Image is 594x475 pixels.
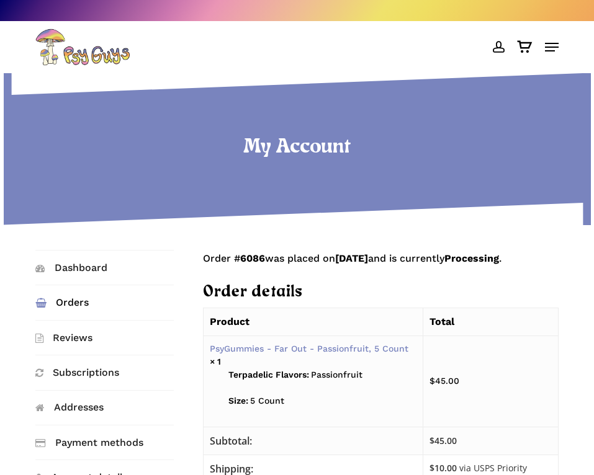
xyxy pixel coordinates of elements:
[35,251,174,285] a: Dashboard
[35,285,174,319] a: Orders
[240,252,265,264] mark: 6086
[35,29,130,66] img: PsyGuys
[210,357,221,366] strong: × 1
[228,394,416,420] p: 5 Count
[203,250,559,282] p: Order # was placed on and is currently .
[203,308,423,335] th: Product
[203,282,559,303] h2: Order details
[228,368,309,381] strong: Terpadelic Flavors:
[430,376,459,386] bdi: 45.00
[210,344,408,353] a: PsyGummies - Far Out - Passionfruit, 5 Count
[444,252,499,264] mark: Processing
[430,435,434,446] span: $
[545,41,559,53] a: Navigation Menu
[35,321,174,355] a: Reviews
[423,308,558,335] th: Total
[430,462,434,474] span: $
[35,391,174,425] a: Addresses
[511,29,539,66] a: Cart
[203,427,423,455] th: Subtotal:
[228,368,416,394] p: Passionfruit
[430,376,435,386] span: $
[228,394,248,407] strong: Size:
[35,355,174,389] a: Subscriptions
[430,462,457,474] span: 10.00
[35,425,174,459] a: Payment methods
[430,435,457,446] span: 45.00
[335,252,368,264] mark: [DATE]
